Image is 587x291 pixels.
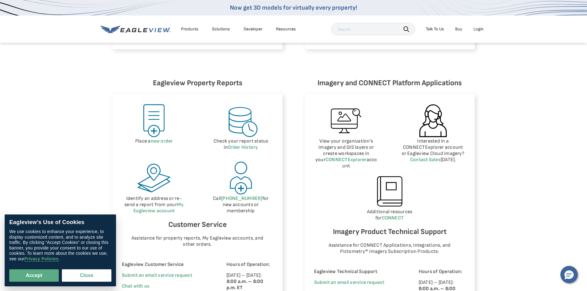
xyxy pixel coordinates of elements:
[314,226,465,238] h6: Imagery Product Technical Support
[314,138,379,169] p: View your organization’s imagery and GIS layers or create workspaces in your account
[227,262,273,268] p: Hours of Operation:
[122,283,150,289] span: Chat with us
[320,242,459,255] p: Assistance for CONNECT Applications, Integrations, and Pictometry® Imagery Subscription Products:
[419,269,465,275] p: Hours of Operation:
[209,196,273,214] p: Call for new accounts or membership
[9,229,111,262] div: We use cookies to enhance your experience, to display customized content, and to analyze site tra...
[314,280,384,285] a: Submit an email service request
[221,196,262,201] a: [PHONE_NUMBER]
[133,202,183,214] a: My Eagleview account
[122,219,273,231] h6: Customer Service
[209,138,273,151] p: Check your report status in
[227,272,273,291] p: [DATE] – [DATE]:
[122,262,209,268] p: Eagleview Customer Service
[151,138,173,144] a: new order
[314,209,465,221] p: Additional resources for
[113,77,283,89] h6: Eagleview Property Reports
[305,77,475,89] h6: Imagery and CONNECT Platform Applications
[230,4,357,11] a: Now get 3D models for virtually every property!
[473,26,484,32] div: Login
[382,215,404,221] a: CONNECT
[24,256,58,262] a: Privacy Policies
[62,269,111,282] button: Close
[401,138,465,163] p: Interested in a CONNECTExplorer account or Eagleview Cloud imagery? [DATE].
[9,219,111,226] div: Eagleview’s Use of Cookies
[9,269,59,282] button: Accept
[314,269,402,275] p: Eagleview Technical Support
[276,26,296,32] div: Resources
[228,144,258,150] a: Order History
[244,26,262,32] a: Developer
[560,266,578,283] button: Hello, have a question? Let’s chat.
[122,196,187,214] p: Identify an address or re-send a report from your
[181,26,198,32] div: Products
[128,235,267,248] p: Assistance for property reports, My Eagleview accounts, and other orders.
[122,272,192,278] a: Submit an email service request
[455,26,462,32] a: Buy
[331,23,415,35] input: Search
[212,26,230,32] div: Solutions
[122,138,187,144] p: Place a
[426,26,444,32] div: Talk To Us
[227,279,264,291] strong: 8:00 a.m. – 8:00 p.m. ET
[326,157,367,163] a: CONNECTExplorer
[410,157,441,163] a: Contact Sales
